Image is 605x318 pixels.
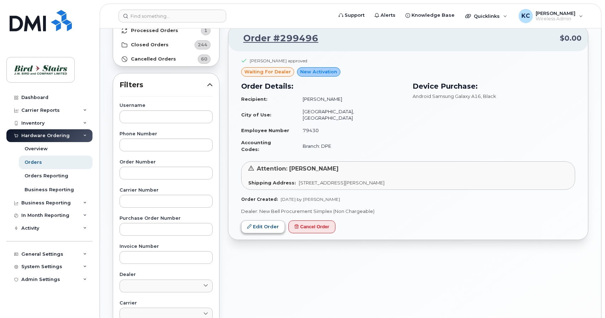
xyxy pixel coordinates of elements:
span: waiting for dealer [244,68,291,75]
a: Alerts [370,8,400,22]
label: Order Number [120,160,213,165]
span: Alerts [381,12,396,19]
label: Carrier [120,301,213,306]
a: Cancelled Orders60 [113,52,219,66]
div: Kris Clarke [514,9,588,23]
td: [GEOGRAPHIC_DATA], [GEOGRAPHIC_DATA] [296,105,404,124]
label: Invoice Number [120,244,213,249]
span: 1 [204,27,207,34]
iframe: Messenger Launcher [574,287,600,313]
td: Branch: DPE [296,136,404,155]
span: Attention: [PERSON_NAME] [257,165,339,172]
span: Support [345,12,365,19]
button: Cancel Order [288,220,335,234]
span: KC [521,12,530,20]
strong: City of Use: [241,112,271,118]
a: Edit Order [241,220,285,234]
span: [DATE] by [PERSON_NAME] [281,197,340,202]
a: Order #299496 [235,32,318,45]
a: Closed Orders244 [113,38,219,52]
strong: Processed Orders [131,28,178,33]
span: Quicklinks [474,13,500,19]
label: Username [120,103,213,108]
strong: Employee Number [241,127,289,133]
strong: Recipient: [241,96,267,102]
a: Processed Orders1 [113,24,219,38]
label: Phone Number [120,132,213,136]
h3: Order Details: [241,81,404,92]
span: 60 [201,56,207,62]
label: Carrier Number [120,188,213,193]
span: Android Samsung Galaxy A16 [413,93,481,99]
label: Dealer [120,272,213,277]
strong: Order Created: [241,197,278,202]
td: [PERSON_NAME] [296,93,404,105]
label: Purchase Order Number [120,216,213,221]
td: 79430 [296,124,404,137]
strong: Cancelled Orders [131,56,176,62]
span: Wireless Admin [536,16,575,22]
p: Dealer: New Bell Procurement Simplex (Non Chargeable) [241,208,575,215]
span: 244 [198,41,207,48]
strong: Closed Orders [131,42,169,48]
span: [PERSON_NAME] [536,10,575,16]
span: $0.00 [560,33,582,43]
span: New Activation [300,68,337,75]
strong: Shipping Address: [248,180,296,186]
strong: Accounting Codes: [241,140,271,152]
h3: Device Purchase: [413,81,575,92]
span: [STREET_ADDRESS][PERSON_NAME] [299,180,384,186]
div: [PERSON_NAME] approved [250,58,307,64]
span: Knowledge Base [412,12,455,19]
input: Find something... [118,10,226,22]
span: , Black [481,93,496,99]
a: Support [334,8,370,22]
a: Knowledge Base [400,8,460,22]
span: Filters [120,80,207,90]
div: Quicklinks [460,9,512,23]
